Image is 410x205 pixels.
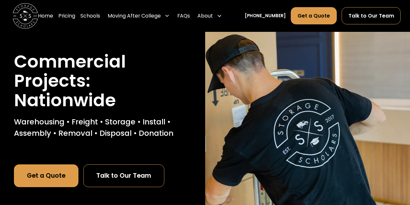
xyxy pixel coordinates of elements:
[14,164,78,187] a: Get a Quote
[38,7,53,25] a: Home
[14,116,191,139] p: Warehousing • Freight • Storage • Install • Assembly • Removal • Disposal • Donation
[108,12,161,19] div: Moving After College
[13,3,38,29] img: Storage Scholars main logo
[245,13,286,19] a: [PHONE_NUMBER]
[58,7,75,25] a: Pricing
[14,52,191,109] h1: Commercial Projects: Nationwide
[83,164,164,187] a: Talk to Our Team
[105,7,172,25] div: Moving After College
[177,7,190,25] a: FAQs
[197,12,213,19] div: About
[195,7,224,25] div: About
[291,7,336,24] a: Get a Quote
[342,7,401,24] a: Talk to Our Team
[80,7,100,25] a: Schools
